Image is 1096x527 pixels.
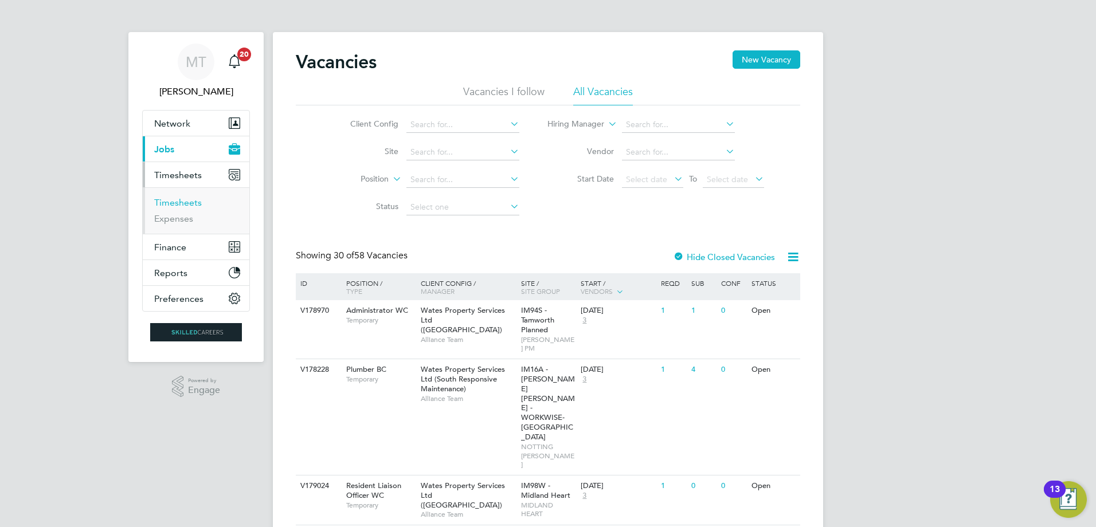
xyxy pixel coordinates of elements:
[718,475,748,497] div: 0
[332,119,398,129] label: Client Config
[143,136,249,162] button: Jobs
[622,117,735,133] input: Search for...
[573,85,633,105] li: All Vacancies
[421,481,505,510] span: Wates Property Services Ltd ([GEOGRAPHIC_DATA])
[421,510,515,519] span: Alliance Team
[346,375,415,384] span: Temporary
[296,250,410,262] div: Showing
[406,117,519,133] input: Search for...
[538,119,604,130] label: Hiring Manager
[128,32,264,362] nav: Main navigation
[334,250,354,261] span: 30 of
[332,146,398,156] label: Site
[298,475,338,497] div: V179024
[686,171,700,186] span: To
[548,146,614,156] label: Vendor
[154,293,203,304] span: Preferences
[688,300,718,321] div: 1
[718,300,748,321] div: 0
[521,481,570,500] span: IM98W - Midland Heart
[334,250,408,261] span: 58 Vacancies
[688,359,718,380] div: 4
[733,50,800,69] button: New Vacancy
[581,491,588,501] span: 3
[154,242,186,253] span: Finance
[626,174,667,184] span: Select date
[421,286,455,296] span: Manager
[521,335,576,353] span: [PERSON_NAME] PM
[518,273,578,301] div: Site /
[406,199,519,215] input: Select one
[521,286,560,296] span: Site Group
[658,273,688,293] div: Reqd
[150,323,242,341] img: skilledcareers-logo-retina.png
[223,44,246,80] a: 20
[548,174,614,184] label: Start Date
[188,386,220,395] span: Engage
[1050,489,1060,504] div: 13
[581,365,655,375] div: [DATE]
[346,364,386,374] span: Plumber BC
[581,375,588,384] span: 3
[186,54,206,69] span: MT
[673,251,775,262] label: Hide Closed Vacancies
[749,475,798,497] div: Open
[421,394,515,403] span: Alliance Team
[581,481,655,491] div: [DATE]
[718,273,748,293] div: Conf
[237,48,251,61] span: 20
[521,442,576,469] span: NOTTING [PERSON_NAME]
[154,268,187,278] span: Reports
[421,335,515,344] span: Alliance Team
[143,187,249,234] div: Timesheets
[622,144,735,160] input: Search for...
[581,286,613,296] span: Vendors
[154,118,190,129] span: Network
[143,260,249,285] button: Reports
[346,286,362,296] span: Type
[406,172,519,188] input: Search for...
[418,273,518,301] div: Client Config /
[154,144,174,155] span: Jobs
[749,273,798,293] div: Status
[143,234,249,259] button: Finance
[1050,481,1087,518] button: Open Resource Center, 13 new notifications
[688,273,718,293] div: Sub
[142,44,250,99] a: MT[PERSON_NAME]
[154,170,202,180] span: Timesheets
[718,359,748,380] div: 0
[521,364,575,442] span: IM16A - [PERSON_NAME] [PERSON_NAME] - WORKWISE- [GEOGRAPHIC_DATA]
[188,376,220,386] span: Powered by
[154,197,202,208] a: Timesheets
[143,111,249,136] button: Network
[346,305,408,315] span: Administrator WC
[521,305,554,335] span: IM94S - Tamworth Planned
[749,300,798,321] div: Open
[298,300,338,321] div: V178970
[332,201,398,211] label: Status
[581,316,588,325] span: 3
[421,305,505,335] span: Wates Property Services Ltd ([GEOGRAPHIC_DATA])
[658,300,688,321] div: 1
[338,273,418,301] div: Position /
[421,364,505,394] span: Wates Property Services Ltd (South Responsive Maintenance)
[346,501,415,510] span: Temporary
[142,85,250,99] span: Matt Taylor
[658,475,688,497] div: 1
[749,359,798,380] div: Open
[346,481,401,500] span: Resident Liaison Officer WC
[688,475,718,497] div: 0
[578,273,658,302] div: Start /
[521,501,576,518] span: MIDLAND HEART
[581,306,655,316] div: [DATE]
[463,85,545,105] li: Vacancies I follow
[658,359,688,380] div: 1
[154,213,193,224] a: Expenses
[172,376,221,398] a: Powered byEngage
[143,162,249,187] button: Timesheets
[143,286,249,311] button: Preferences
[142,323,250,341] a: Go to home page
[296,50,377,73] h2: Vacancies
[406,144,519,160] input: Search for...
[707,174,748,184] span: Select date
